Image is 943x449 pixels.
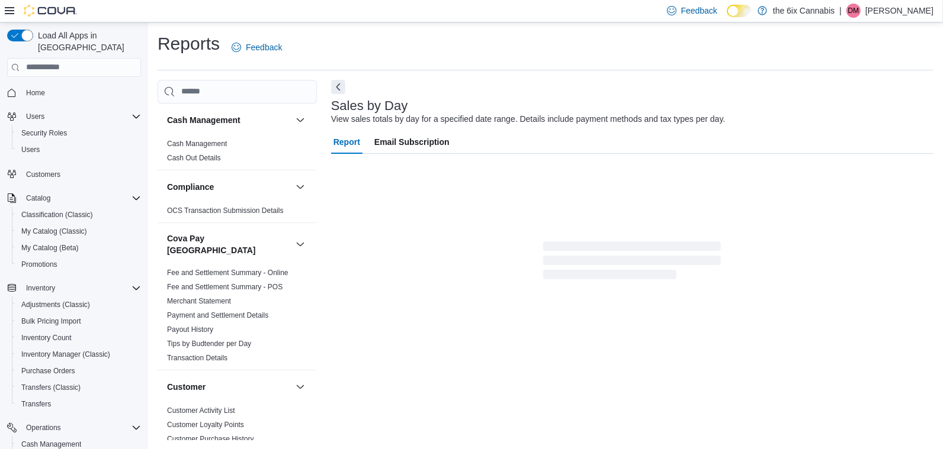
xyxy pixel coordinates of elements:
[21,383,81,392] span: Transfers (Classic)
[21,109,49,124] button: Users
[21,243,79,253] span: My Catalog (Beta)
[2,165,146,182] button: Customers
[17,208,141,222] span: Classification (Classic)
[21,167,65,182] a: Customers
[293,113,307,127] button: Cash Management
[21,128,67,138] span: Security Roles
[21,260,57,269] span: Promotions
[681,5,717,17] span: Feedback
[12,223,146,240] button: My Catalog (Classic)
[167,268,288,277] span: Fee and Settlement Summary - Online
[12,396,146,412] button: Transfers
[17,298,141,312] span: Adjustments (Classic)
[167,421,244,429] a: Customer Loyalty Points
[21,333,72,343] span: Inventory Count
[26,193,50,203] span: Catalog
[17,224,92,238] a: My Catalog (Classic)
[167,339,251,348] span: Tips by Budtender per Day
[21,440,81,449] span: Cash Management
[865,4,934,18] p: [PERSON_NAME]
[167,354,227,362] a: Transaction Details
[21,109,141,124] span: Users
[26,170,60,179] span: Customers
[17,314,86,328] a: Bulk Pricing Import
[21,421,66,435] button: Operations
[167,232,291,256] button: Cova Pay [GEOGRAPHIC_DATA]
[12,240,146,256] button: My Catalog (Beta)
[17,347,141,361] span: Inventory Manager (Classic)
[293,180,307,194] button: Compliance
[167,269,288,277] a: Fee and Settlement Summary - Online
[21,227,87,236] span: My Catalog (Classic)
[227,35,287,59] a: Feedback
[12,125,146,141] button: Security Roles
[17,143,141,157] span: Users
[21,145,40,154] span: Users
[846,4,861,18] div: Dhwanit Modi
[848,4,859,18] span: DM
[839,4,842,18] p: |
[158,266,317,370] div: Cova Pay [GEOGRAPHIC_DATA]
[167,340,251,348] a: Tips by Budtender per Day
[21,366,75,376] span: Purchase Orders
[17,126,141,140] span: Security Roles
[167,296,231,306] span: Merchant Statement
[167,154,221,162] a: Cash Out Details
[158,32,220,56] h1: Reports
[543,244,721,282] span: Loading
[17,397,141,411] span: Transfers
[17,257,141,272] span: Promotions
[24,5,77,17] img: Cova
[246,41,282,53] span: Feedback
[21,281,141,295] span: Inventory
[167,435,254,443] a: Customer Purchase History
[21,421,141,435] span: Operations
[331,80,345,94] button: Next
[17,241,141,255] span: My Catalog (Beta)
[167,206,284,215] span: OCS Transaction Submission Details
[727,17,727,18] span: Dark Mode
[21,281,60,295] button: Inventory
[17,347,115,361] a: Inventory Manager (Classic)
[158,203,317,222] div: Compliance
[17,397,56,411] a: Transfers
[167,283,283,291] a: Fee and Settlement Summary - POS
[17,364,80,378] a: Purchase Orders
[167,325,213,334] span: Payout History
[17,208,98,222] a: Classification (Classic)
[167,325,213,334] a: Payout History
[12,313,146,330] button: Bulk Pricing Import
[26,423,61,432] span: Operations
[17,241,84,255] a: My Catalog (Beta)
[17,380,141,395] span: Transfers (Classic)
[2,84,146,101] button: Home
[2,108,146,125] button: Users
[167,311,268,319] a: Payment and Settlement Details
[21,210,93,219] span: Classification (Classic)
[12,346,146,363] button: Inventory Manager (Classic)
[17,298,95,312] a: Adjustments (Classic)
[17,257,62,272] a: Promotions
[21,350,110,359] span: Inventory Manager (Classic)
[331,113,726,125] div: View sales totals by day for a specified date range. Details include payment methods and tax type...
[12,363,146,379] button: Purchase Orders
[167,153,221,163] span: Cash Out Details
[167,381,206,393] h3: Customer
[167,140,227,148] a: Cash Management
[167,406,235,415] a: Customer Activity List
[293,380,307,394] button: Customer
[167,181,291,193] button: Compliance
[17,331,141,345] span: Inventory Count
[727,5,752,17] input: Dark Mode
[21,191,55,205] button: Catalog
[21,85,141,100] span: Home
[17,380,85,395] a: Transfers (Classic)
[12,206,146,223] button: Classification (Classic)
[21,399,51,409] span: Transfers
[21,300,90,309] span: Adjustments (Classic)
[12,141,146,158] button: Users
[2,280,146,296] button: Inventory
[17,364,141,378] span: Purchase Orders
